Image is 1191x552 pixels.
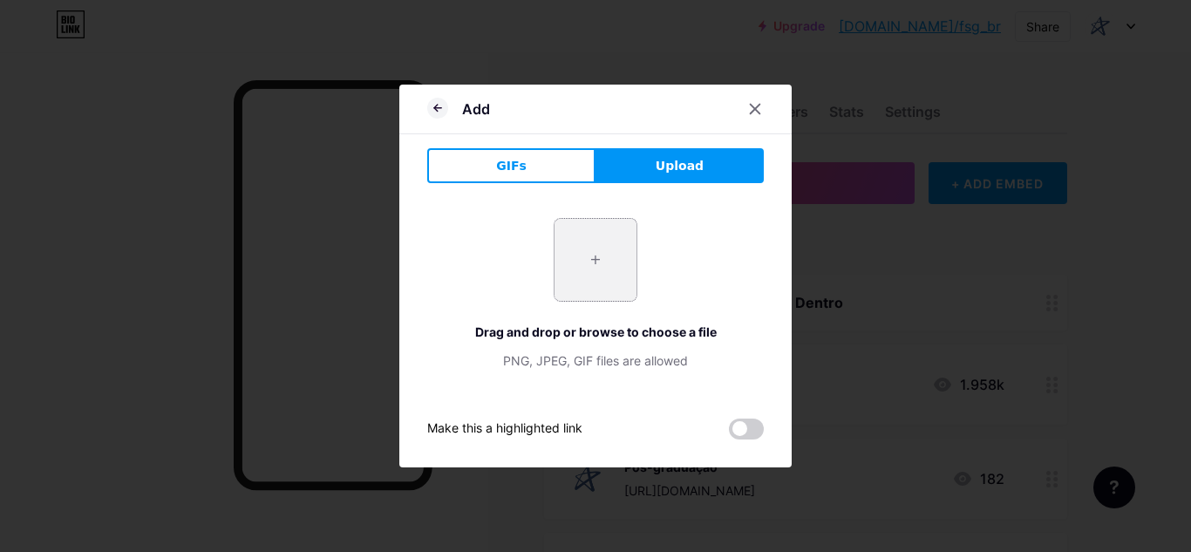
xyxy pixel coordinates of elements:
[496,157,527,175] span: GIFs
[656,157,704,175] span: Upload
[427,419,582,440] div: Make this a highlighted link
[462,99,490,119] div: Add
[427,323,764,341] div: Drag and drop or browse to choose a file
[595,148,764,183] button: Upload
[427,351,764,370] div: PNG, JPEG, GIF files are allowed
[427,148,595,183] button: GIFs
